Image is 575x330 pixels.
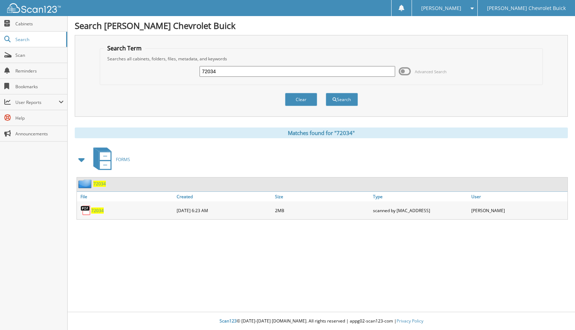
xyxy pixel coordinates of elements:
a: 72034 [93,181,106,187]
a: User [470,192,567,201]
span: User Reports [15,99,59,105]
span: Search [15,36,63,42]
img: folder2.png [78,179,93,188]
span: [PERSON_NAME] [421,6,461,10]
span: Advanced Search [415,69,447,74]
a: Created [175,192,273,201]
button: Clear [285,93,317,106]
a: 72034 [91,207,104,214]
h1: Search [PERSON_NAME] Chevrolet Buick [75,20,568,31]
button: Search [326,93,358,106]
img: scan123-logo-white.svg [7,3,61,13]
span: [PERSON_NAME] Chevrolet Buick [487,6,566,10]
span: Announcements [15,131,64,137]
a: Privacy Policy [397,318,423,324]
span: Bookmarks [15,84,64,90]
a: File [77,192,175,201]
div: © [DATE]-[DATE] [DOMAIN_NAME]. All rights reserved | appg02-scan123-com | [68,312,575,330]
img: PDF.png [80,205,91,216]
a: Size [273,192,371,201]
div: 2MB [273,203,371,217]
span: Reminders [15,68,64,74]
div: Searches all cabinets, folders, files, metadata, and keywords [104,56,539,62]
span: Scan123 [220,318,237,324]
legend: Search Term [104,44,145,52]
span: Scan [15,52,64,58]
div: [PERSON_NAME] [470,203,567,217]
span: FORMS [116,156,130,162]
div: [DATE] 6:23 AM [175,203,273,217]
div: scanned by [MAC_ADDRESS] [371,203,469,217]
div: Matches found for "72034" [75,127,568,138]
span: Cabinets [15,21,64,27]
a: FORMS [89,145,130,174]
iframe: Chat Widget [539,296,575,330]
span: Help [15,115,64,121]
a: Type [371,192,469,201]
